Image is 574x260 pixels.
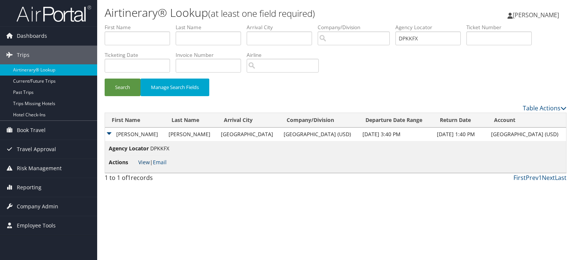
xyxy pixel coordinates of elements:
span: Actions [109,158,137,166]
a: Prev [526,174,538,182]
span: Employee Tools [17,216,56,235]
h1: Airtinerary® Lookup [105,5,413,21]
a: View [138,159,150,166]
td: [PERSON_NAME] [105,128,165,141]
span: Company Admin [17,197,58,216]
a: Last [555,174,567,182]
label: Airline [247,51,324,59]
span: Risk Management [17,159,62,178]
span: Travel Approval [17,140,56,159]
label: Agency Locator [395,24,466,31]
span: [PERSON_NAME] [513,11,559,19]
th: Company/Division [280,113,359,128]
th: Departure Date Range: activate to sort column ascending [359,113,433,128]
label: First Name [105,24,176,31]
a: Next [542,174,555,182]
td: [DATE] 1:40 PM [433,128,488,141]
img: airportal-logo.png [16,5,91,22]
a: Email [153,159,167,166]
td: [DATE] 3:40 PM [359,128,433,141]
label: Arrival City [247,24,318,31]
td: [PERSON_NAME] [165,128,217,141]
span: Agency Locator [109,144,149,153]
span: Trips [17,46,30,64]
a: Table Actions [523,104,567,112]
th: Arrival City: activate to sort column ascending [217,113,280,128]
span: Book Travel [17,121,46,140]
span: Reporting [17,178,41,197]
label: Ticketing Date [105,51,176,59]
td: [GEOGRAPHIC_DATA] [217,128,280,141]
td: [GEOGRAPHIC_DATA] (USD) [487,128,566,141]
th: Return Date: activate to sort column ascending [433,113,488,128]
a: 1 [538,174,542,182]
label: Invoice Number [176,51,247,59]
th: Account: activate to sort column ascending [487,113,566,128]
label: Ticket Number [466,24,537,31]
th: First Name: activate to sort column descending [105,113,165,128]
a: First [513,174,526,182]
span: Dashboards [17,27,47,45]
label: Last Name [176,24,247,31]
td: [GEOGRAPHIC_DATA] (USD) [280,128,359,141]
span: | [138,159,167,166]
button: Manage Search Fields [141,79,209,96]
small: (at least one field required) [208,7,315,19]
button: Search [105,79,141,96]
th: Last Name: activate to sort column ascending [165,113,217,128]
span: DPKKFX [150,145,169,152]
label: Company/Division [318,24,395,31]
div: 1 to 1 of records [105,173,212,186]
a: [PERSON_NAME] [507,4,567,26]
span: 1 [127,174,131,182]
